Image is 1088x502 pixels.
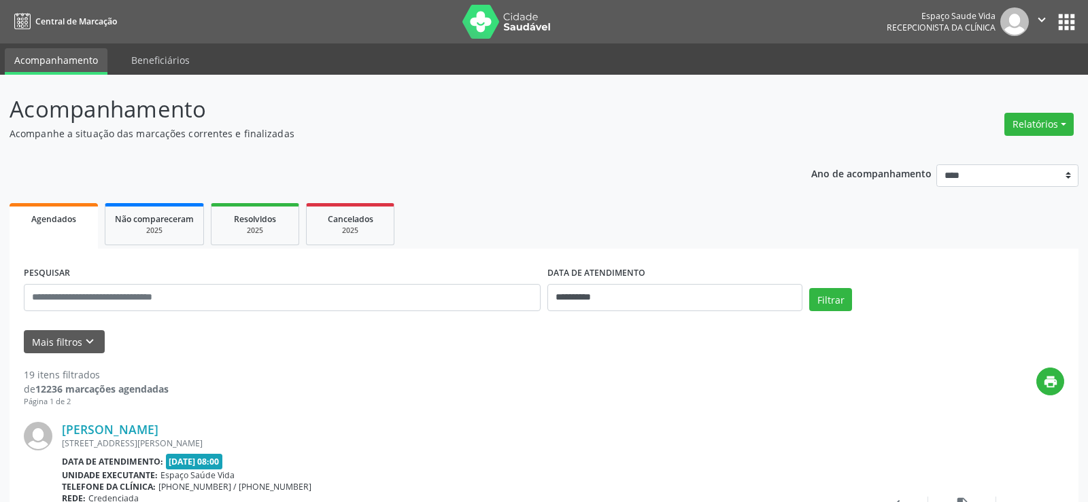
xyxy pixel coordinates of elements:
[1055,10,1078,34] button: apps
[24,263,70,284] label: PESQUISAR
[221,226,289,236] div: 2025
[24,367,169,382] div: 19 itens filtrados
[547,263,645,284] label: DATA DE ATENDIMENTO
[328,213,373,225] span: Cancelados
[62,437,860,449] div: [STREET_ADDRESS][PERSON_NAME]
[31,213,76,225] span: Agendados
[158,481,311,492] span: [PHONE_NUMBER] / [PHONE_NUMBER]
[811,164,932,181] p: Ano de acompanhamento
[887,10,996,22] div: Espaço Saude Vida
[1029,7,1055,36] button: 
[24,396,169,408] div: Página 1 de 2
[10,126,758,141] p: Acompanhe a situação das marcações correntes e finalizadas
[234,213,276,225] span: Resolvidos
[1000,7,1029,36] img: img
[82,334,97,349] i: keyboard_arrow_down
[887,22,996,33] span: Recepcionista da clínica
[5,48,107,75] a: Acompanhamento
[10,92,758,126] p: Acompanhamento
[122,48,199,72] a: Beneficiários
[62,469,158,481] b: Unidade executante:
[115,213,194,225] span: Não compareceram
[10,10,117,33] a: Central de Marcação
[316,226,384,236] div: 2025
[809,288,852,311] button: Filtrar
[160,469,235,481] span: Espaço Saúde Vida
[24,382,169,396] div: de
[24,330,105,354] button: Mais filtroskeyboard_arrow_down
[62,422,158,437] a: [PERSON_NAME]
[1004,113,1074,136] button: Relatórios
[115,226,194,236] div: 2025
[24,422,52,450] img: img
[166,454,223,469] span: [DATE] 08:00
[1036,367,1064,395] button: print
[1034,12,1049,27] i: 
[35,382,169,395] strong: 12236 marcações agendadas
[62,456,163,467] b: Data de atendimento:
[1043,374,1058,389] i: print
[62,481,156,492] b: Telefone da clínica:
[35,16,117,27] span: Central de Marcação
